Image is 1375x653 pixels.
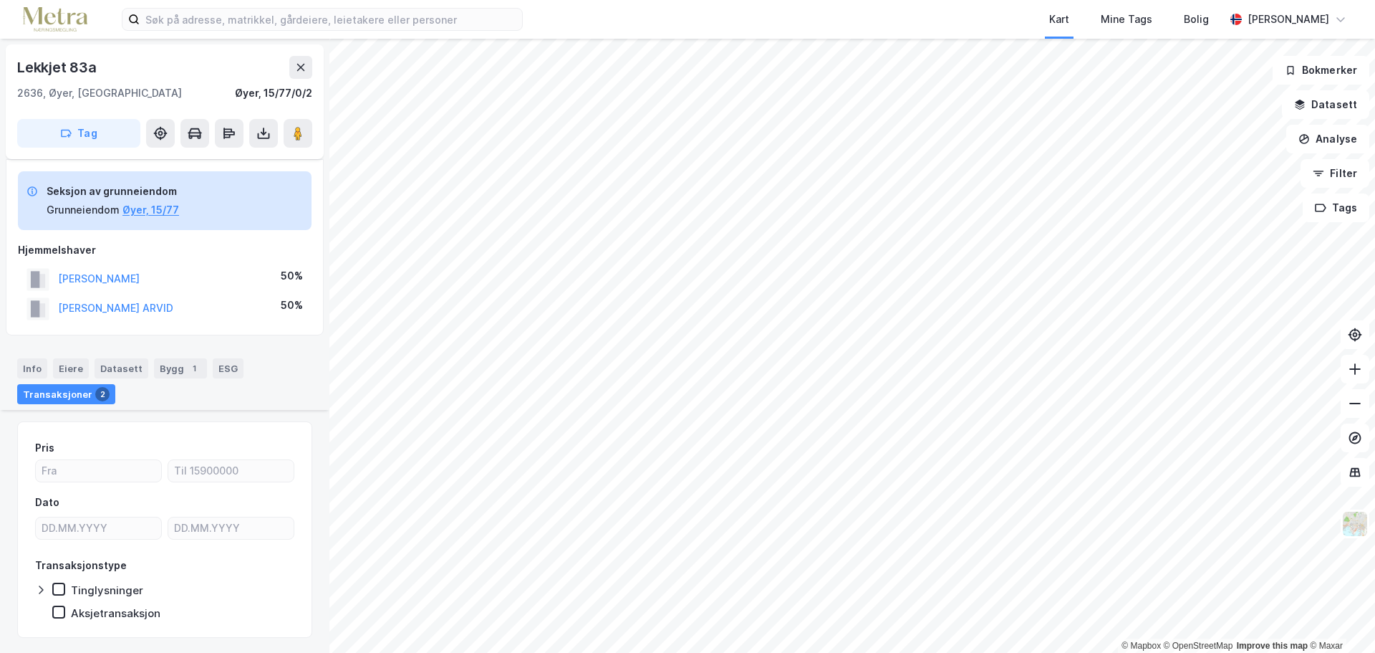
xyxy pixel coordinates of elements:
div: [PERSON_NAME] [1248,11,1329,28]
div: Tinglysninger [71,583,143,597]
div: Kontrollprogram for chat [1303,584,1375,653]
div: 1 [187,361,201,376]
button: Bokmerker [1273,56,1369,85]
a: OpenStreetMap [1164,641,1233,651]
iframe: Chat Widget [1303,584,1375,653]
div: Øyer, 15/77/0/2 [235,85,312,102]
div: 2 [95,387,110,401]
div: Dato [35,494,59,511]
div: ESG [213,358,243,378]
div: Transaksjonstype [35,557,127,574]
div: 50% [281,297,303,314]
img: metra-logo.256734c3b2bbffee19d4.png [23,7,87,32]
div: Datasett [95,358,148,378]
div: Info [17,358,47,378]
button: Tag [17,119,140,148]
input: DD.MM.YYYY [168,518,294,539]
button: Øyer, 15/77 [122,201,179,219]
button: Filter [1301,159,1369,188]
div: Seksjon av grunneiendom [47,183,179,200]
div: Aksjetransaksjon [71,606,160,620]
a: Mapbox [1121,641,1161,651]
button: Analyse [1286,125,1369,153]
div: Mine Tags [1101,11,1152,28]
div: Bygg [154,358,207,378]
input: Søk på adresse, matrikkel, gårdeiere, leietakere eller personer [140,9,522,30]
div: Eiere [53,358,89,378]
input: DD.MM.YYYY [36,518,161,539]
input: Fra [36,460,161,482]
div: Hjemmelshaver [18,242,312,259]
div: Transaksjoner [17,384,115,404]
div: Pris [35,439,54,457]
div: 50% [281,267,303,285]
button: Datasett [1282,90,1369,119]
div: 2636, Øyer, [GEOGRAPHIC_DATA] [17,85,182,102]
div: Kart [1049,11,1069,28]
div: Bolig [1184,11,1209,28]
div: Grunneiendom [47,201,120,219]
button: Tags [1303,194,1369,222]
img: Z [1341,510,1369,538]
input: Til 15900000 [168,460,294,482]
a: Improve this map [1237,641,1308,651]
div: Lekkjet 83a [17,56,100,79]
